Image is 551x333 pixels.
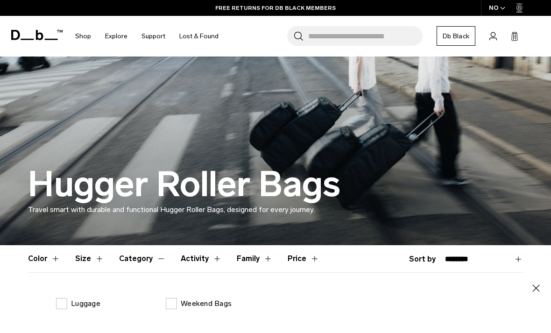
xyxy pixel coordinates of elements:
[28,245,60,272] button: Toggle Filter
[141,20,165,53] a: Support
[179,20,219,53] a: Lost & Found
[181,298,232,309] p: Weekend Bags
[215,4,336,12] a: FREE RETURNS FOR DB BLACK MEMBERS
[105,20,127,53] a: Explore
[75,245,104,272] button: Toggle Filter
[119,245,166,272] button: Toggle Filter
[437,26,475,46] a: Db Black
[68,16,226,57] nav: Main Navigation
[288,245,319,272] button: Toggle Price
[71,298,100,309] p: Luggage
[237,245,273,272] button: Toggle Filter
[181,245,222,272] button: Toggle Filter
[28,165,340,204] h1: Hugger Roller Bags
[75,20,91,53] a: Shop
[28,205,315,214] span: Travel smart with durable and functional Hugger Roller Bags, designed for every journey.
